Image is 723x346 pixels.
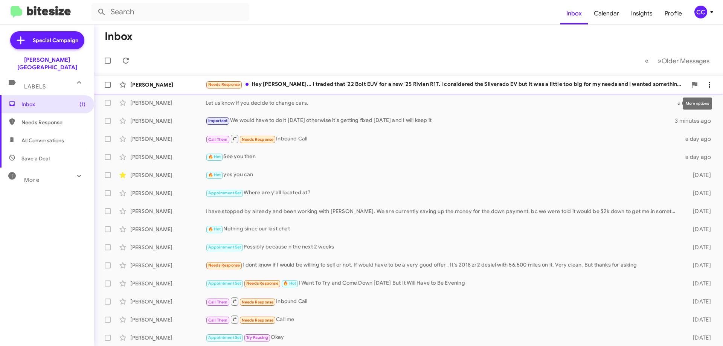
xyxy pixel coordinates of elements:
span: Needs Response [242,300,274,305]
div: Nothing since our last chat [206,225,681,233]
div: Hey [PERSON_NAME]... I traded that '22 Bolt EUV for a new '25 Rivian R1T. I considered the Silver... [206,80,687,89]
a: Profile [659,3,688,24]
div: I dont know if I would be willing to sell or not. If would have to be a very good offer . It's 20... [206,261,681,270]
div: [PERSON_NAME] [130,262,206,269]
span: Needs Response [21,119,85,126]
span: Needs Response [246,281,278,286]
span: Labels [24,83,46,90]
span: Important [208,118,228,123]
nav: Page navigation example [641,53,714,69]
div: [DATE] [681,298,717,305]
div: [PERSON_NAME] [130,298,206,305]
a: Special Campaign [10,31,84,49]
div: [PERSON_NAME] [130,189,206,197]
span: « [645,56,649,66]
span: Appointment Set [208,281,241,286]
h1: Inbox [105,30,133,43]
div: [DATE] [681,171,717,179]
span: Try Pausing [246,335,268,340]
span: Needs Response [208,82,240,87]
div: Call me [206,315,681,324]
a: Insights [625,3,659,24]
span: 🔥 Hot [208,227,221,232]
div: [DATE] [681,334,717,341]
span: Needs Response [242,137,274,142]
button: CC [688,6,715,18]
span: Appointment Set [208,245,241,250]
div: [DATE] [681,244,717,251]
div: [PERSON_NAME] [130,171,206,179]
div: 3 minutes ago [675,117,717,125]
div: [PERSON_NAME] [130,316,206,323]
span: (1) [79,101,85,108]
div: yes you can [206,171,681,179]
span: Call Them [208,318,228,323]
div: [DATE] [681,316,717,323]
span: Call Them [208,300,228,305]
div: [DATE] [681,280,717,287]
span: 🔥 Hot [283,281,296,286]
div: [PERSON_NAME] [130,135,206,143]
div: [PERSON_NAME] [130,334,206,341]
div: [PERSON_NAME] [130,244,206,251]
div: [PERSON_NAME] [130,226,206,233]
div: We would have to do it [DATE] otherwise it's getting fixed [DATE] and I will keep it [206,116,675,125]
span: 🔥 Hot [208,154,221,159]
div: [DATE] [681,189,717,197]
div: Possibly because n the next 2 weeks [206,243,681,251]
div: a day ago [681,153,717,161]
div: [PERSON_NAME] [130,153,206,161]
div: I have stopped by already and been working with [PERSON_NAME]. We are currently saving up the mon... [206,207,681,215]
span: Special Campaign [33,37,78,44]
a: Inbox [560,3,588,24]
div: [DATE] [681,262,717,269]
div: [DATE] [681,207,717,215]
div: Where are y'all located at? [206,189,681,197]
span: Save a Deal [21,155,50,162]
a: Calendar [588,3,625,24]
div: CC [694,6,707,18]
span: 🔥 Hot [208,172,221,177]
span: Needs Response [208,263,240,268]
span: Inbox [21,101,85,108]
span: Needs Response [242,318,274,323]
span: Appointment Set [208,191,241,195]
div: [PERSON_NAME] [130,207,206,215]
div: [PERSON_NAME] [130,117,206,125]
div: Let us know if you decide to change cars. [206,99,677,107]
div: Okay [206,333,681,342]
span: More [24,177,40,183]
input: Search [91,3,249,21]
span: Older Messages [662,57,709,65]
div: a day ago [681,135,717,143]
span: Call Them [208,137,228,142]
div: See you then [206,152,681,161]
button: Previous [640,53,653,69]
span: Appointment Set [208,335,241,340]
button: Next [653,53,714,69]
div: I Want To Try and Come Down [DATE] But It Will Have to Be Evening [206,279,681,288]
div: [DATE] [681,226,717,233]
div: [PERSON_NAME] [130,280,206,287]
div: [PERSON_NAME] [130,99,206,107]
div: More options [683,98,712,110]
span: All Conversations [21,137,64,144]
div: Inbound Call [206,297,681,306]
div: [PERSON_NAME] [130,81,206,88]
span: » [657,56,662,66]
div: Inbound Call [206,134,681,143]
